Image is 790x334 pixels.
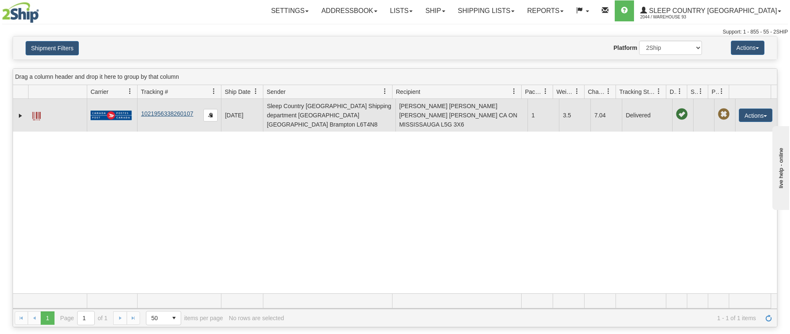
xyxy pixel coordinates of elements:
img: 20 - Canada Post [91,110,132,121]
a: Recipient filter column settings [507,84,521,98]
span: 1 - 1 of 1 items [290,315,756,321]
td: [PERSON_NAME] [PERSON_NAME] [PERSON_NAME] [PERSON_NAME] CA ON MISSISSAUGA L5G 3X6 [395,99,528,132]
div: live help - online [6,7,78,13]
td: 7.04 [590,99,622,132]
span: Carrier [91,88,109,96]
td: Sleep Country [GEOGRAPHIC_DATA] Shipping department [GEOGRAPHIC_DATA] [GEOGRAPHIC_DATA] Brampton ... [263,99,395,132]
td: [DATE] [221,99,263,132]
span: Page of 1 [60,311,108,325]
iframe: chat widget [771,124,789,210]
span: Tracking Status [619,88,656,96]
span: Page 1 [41,311,54,325]
span: Sender [267,88,286,96]
span: Packages [525,88,543,96]
td: 1 [528,99,559,132]
a: Shipment Issues filter column settings [694,84,708,98]
span: Pickup Not Assigned [718,109,730,120]
span: Recipient [396,88,420,96]
button: Actions [731,41,764,55]
a: Ship [419,0,451,21]
div: Support: 1 - 855 - 55 - 2SHIP [2,28,788,36]
a: Delivery Status filter column settings [673,84,687,98]
button: Actions [739,109,772,122]
img: logo2044.jpg [2,2,39,23]
a: Tracking # filter column settings [207,84,221,98]
span: Page sizes drop down [146,311,181,325]
span: Charge [588,88,605,96]
span: Ship Date [225,88,250,96]
a: 1021956338260107 [141,110,193,117]
span: select [167,311,181,325]
a: Charge filter column settings [601,84,616,98]
span: Delivery Status [670,88,677,96]
span: Sleep Country [GEOGRAPHIC_DATA] [647,7,777,14]
span: Weight [556,88,574,96]
a: Settings [265,0,315,21]
a: Ship Date filter column settings [249,84,263,98]
div: grid grouping header [13,69,777,85]
a: Addressbook [315,0,384,21]
a: Pickup Status filter column settings [715,84,729,98]
a: Refresh [762,311,775,325]
span: Shipment Issues [691,88,698,96]
a: Reports [521,0,570,21]
a: Expand [16,111,25,120]
a: Tracking Status filter column settings [652,84,666,98]
a: Weight filter column settings [570,84,584,98]
a: Sender filter column settings [378,84,392,98]
a: Carrier filter column settings [123,84,137,98]
button: Copy to clipboard [203,109,218,122]
span: 50 [151,314,162,322]
button: Shipment Filters [26,41,79,55]
a: Label [32,108,41,122]
input: Page 1 [78,311,94,325]
a: Packages filter column settings [538,84,553,98]
td: 3.5 [559,99,590,132]
div: No rows are selected [229,315,284,321]
span: Tracking # [141,88,168,96]
span: On time [676,109,688,120]
span: Pickup Status [712,88,719,96]
span: 2044 / Warehouse 93 [640,13,703,21]
span: items per page [146,311,223,325]
label: Platform [613,44,637,52]
a: Shipping lists [452,0,521,21]
a: Sleep Country [GEOGRAPHIC_DATA] 2044 / Warehouse 93 [634,0,787,21]
a: Lists [384,0,419,21]
td: Delivered [622,99,672,132]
